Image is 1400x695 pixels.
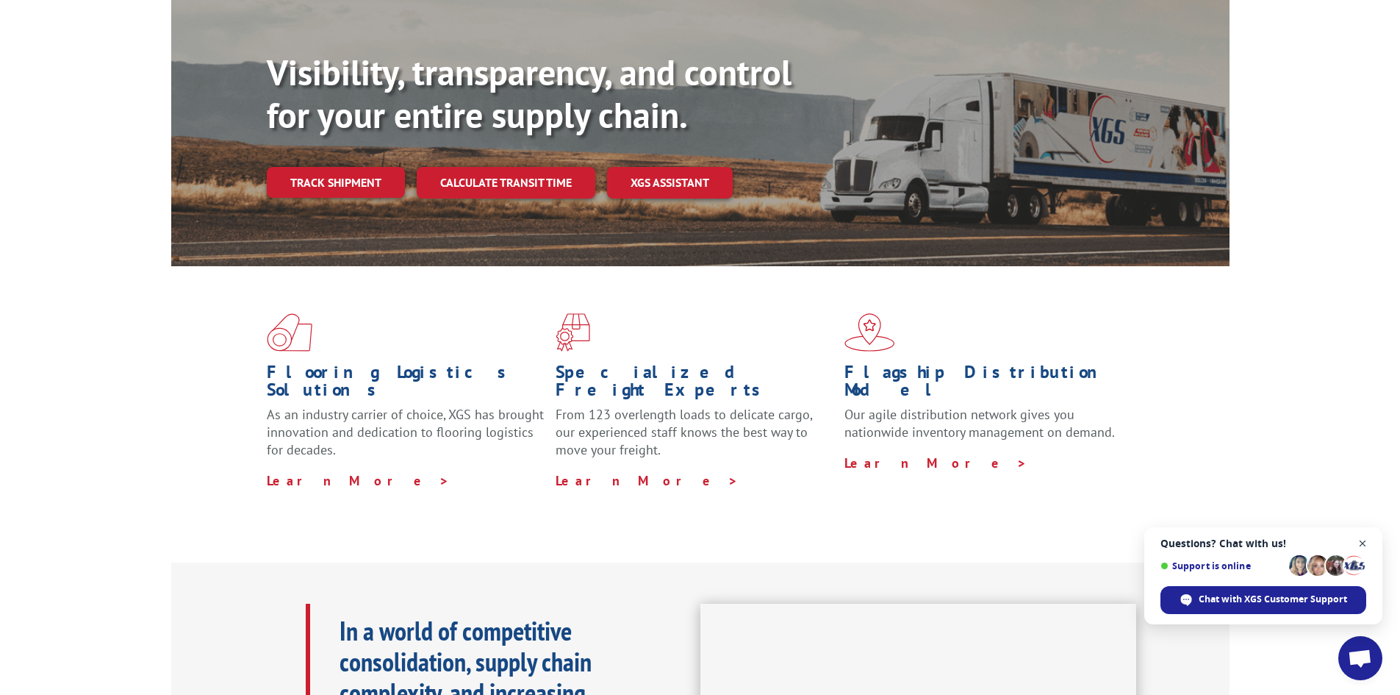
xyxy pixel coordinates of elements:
b: Visibility, transparency, and control for your entire supply chain. [267,49,791,138]
img: xgs-icon-total-supply-chain-intelligence-red [267,313,312,352]
span: Support is online [1160,560,1284,571]
span: Questions? Chat with us! [1160,538,1366,549]
h1: Specialized Freight Experts [556,363,833,406]
a: Learn More > [267,472,450,489]
a: Open chat [1338,636,1382,680]
span: As an industry carrier of choice, XGS has brought innovation and dedication to flooring logistics... [267,406,544,458]
span: Chat with XGS Customer Support [1199,593,1347,606]
a: Calculate transit time [417,167,595,199]
img: xgs-icon-focused-on-flooring-red [556,313,590,352]
a: Learn More > [844,455,1027,471]
img: xgs-icon-flagship-distribution-model-red [844,313,895,352]
a: XGS ASSISTANT [607,167,733,199]
p: From 123 overlength loads to delicate cargo, our experienced staff knows the best way to move you... [556,406,833,471]
a: Track shipment [267,167,405,198]
span: Chat with XGS Customer Support [1160,586,1366,614]
a: Learn More > [556,472,739,489]
span: Our agile distribution network gives you nationwide inventory management on demand. [844,406,1115,441]
h1: Flooring Logistics Solutions [267,363,545,406]
h1: Flagship Distribution Model [844,363,1122,406]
